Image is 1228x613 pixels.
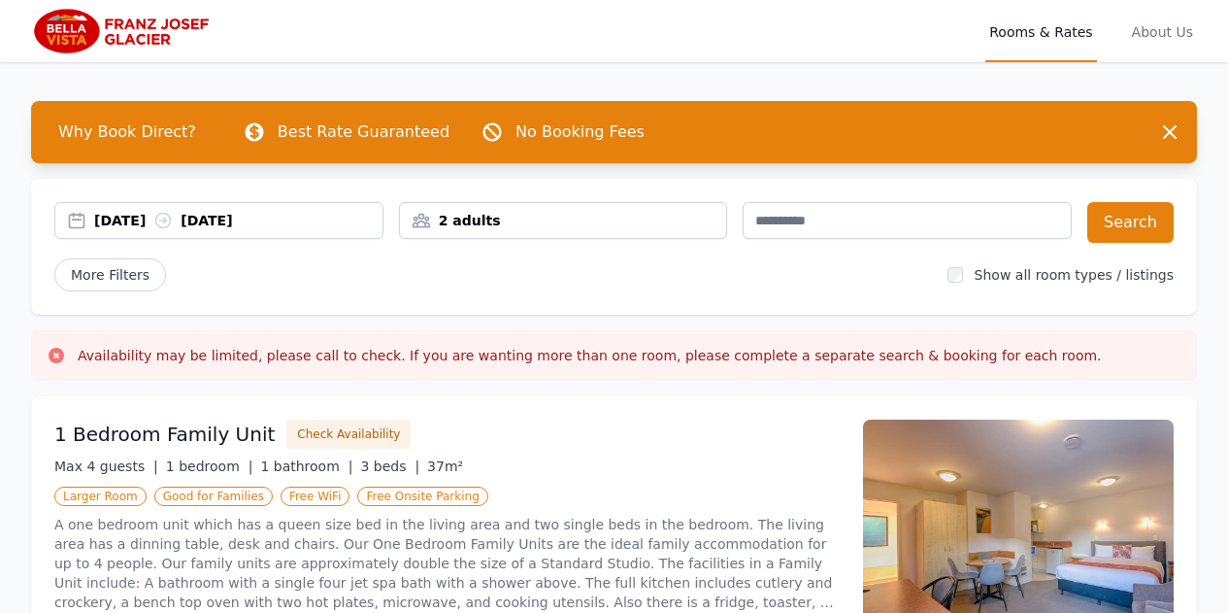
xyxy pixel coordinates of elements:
[54,459,158,474] span: Max 4 guests |
[1087,202,1174,243] button: Search
[515,120,645,144] p: No Booking Fees
[975,267,1174,283] label: Show all room types / listings
[357,487,487,506] span: Free Onsite Parking
[154,487,273,506] span: Good for Families
[166,459,253,474] span: 1 bedroom |
[360,459,419,474] span: 3 beds |
[54,515,840,612] p: A one bedroom unit which has a queen size bed in the living area and two single beds in the bedro...
[281,487,350,506] span: Free WiFi
[54,258,166,291] span: More Filters
[54,421,275,448] h3: 1 Bedroom Family Unit
[278,120,449,144] p: Best Rate Guaranteed
[31,8,217,54] img: Bella Vista Franz Josef Glacier
[260,459,352,474] span: 1 bathroom |
[94,211,382,230] div: [DATE] [DATE]
[54,487,147,506] span: Larger Room
[400,211,727,230] div: 2 adults
[286,420,411,449] button: Check Availability
[427,459,463,474] span: 37m²
[78,346,1102,365] h3: Availability may be limited, please call to check. If you are wanting more than one room, please ...
[43,113,212,152] span: Why Book Direct?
